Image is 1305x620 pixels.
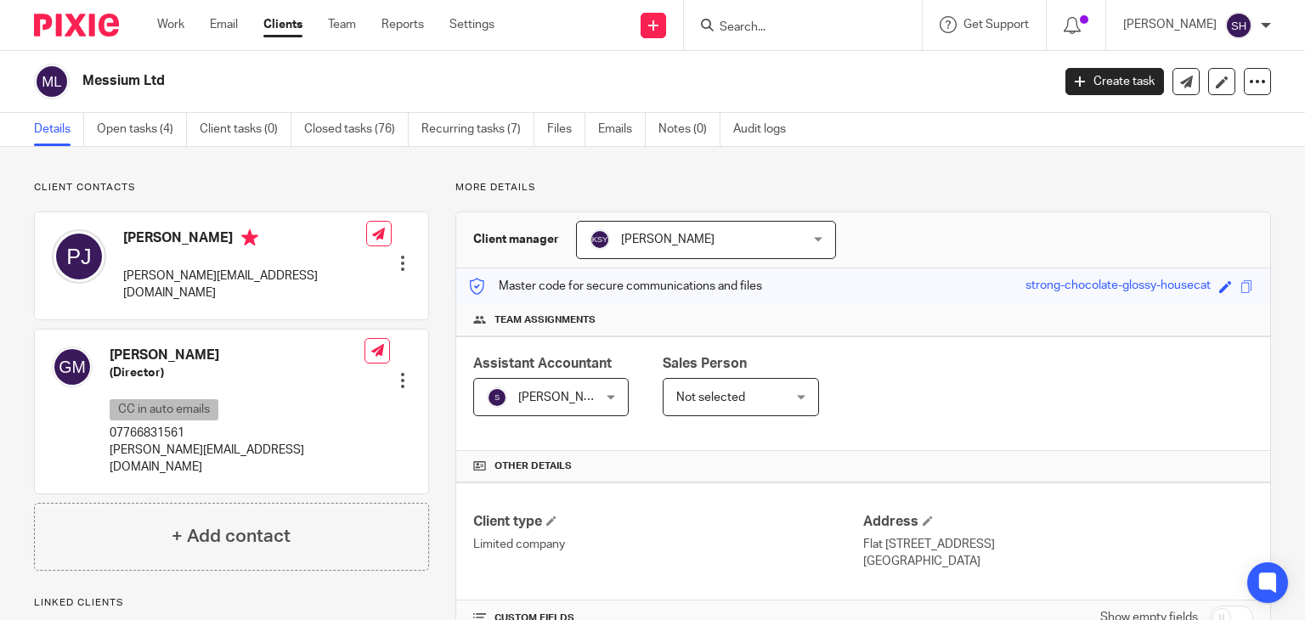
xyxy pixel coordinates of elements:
[473,231,559,248] h3: Client manager
[34,596,429,610] p: Linked clients
[110,425,364,442] p: 07766831561
[34,64,70,99] img: svg%3E
[34,113,84,146] a: Details
[1123,16,1217,33] p: [PERSON_NAME]
[172,523,291,550] h4: + Add contact
[598,113,646,146] a: Emails
[469,278,762,295] p: Master code for secure communications and files
[621,234,715,245] span: [PERSON_NAME]
[663,357,747,370] span: Sales Person
[200,113,291,146] a: Client tasks (0)
[494,459,572,473] span: Other details
[658,113,720,146] a: Notes (0)
[547,113,585,146] a: Files
[733,113,799,146] a: Audit logs
[1225,12,1252,39] img: svg%3E
[82,72,849,90] h2: Messium Ltd
[241,229,258,246] i: Primary
[1065,68,1164,95] a: Create task
[263,16,302,33] a: Clients
[123,268,366,302] p: [PERSON_NAME][EMAIL_ADDRESS][DOMAIN_NAME]
[863,553,1253,570] p: [GEOGRAPHIC_DATA]
[157,16,184,33] a: Work
[110,442,364,476] p: [PERSON_NAME][EMAIL_ADDRESS][DOMAIN_NAME]
[110,347,364,364] h4: [PERSON_NAME]
[863,513,1253,531] h4: Address
[518,392,622,403] span: [PERSON_NAME] R
[590,229,610,250] img: svg%3E
[34,14,119,37] img: Pixie
[718,20,871,36] input: Search
[487,387,507,408] img: svg%3E
[1025,277,1211,296] div: strong-chocolate-glossy-housecat
[473,513,863,531] h4: Client type
[52,229,106,284] img: svg%3E
[455,181,1271,194] p: More details
[421,113,534,146] a: Recurring tasks (7)
[304,113,409,146] a: Closed tasks (76)
[473,357,612,370] span: Assistant Accountant
[34,181,429,194] p: Client contacts
[494,313,596,327] span: Team assignments
[863,536,1253,553] p: Flat [STREET_ADDRESS]
[52,347,93,387] img: svg%3E
[449,16,494,33] a: Settings
[97,113,187,146] a: Open tasks (4)
[110,364,364,381] h5: (Director)
[963,19,1029,31] span: Get Support
[110,399,218,420] p: CC in auto emails
[676,392,745,403] span: Not selected
[210,16,238,33] a: Email
[123,229,366,251] h4: [PERSON_NAME]
[328,16,356,33] a: Team
[381,16,424,33] a: Reports
[473,536,863,553] p: Limited company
